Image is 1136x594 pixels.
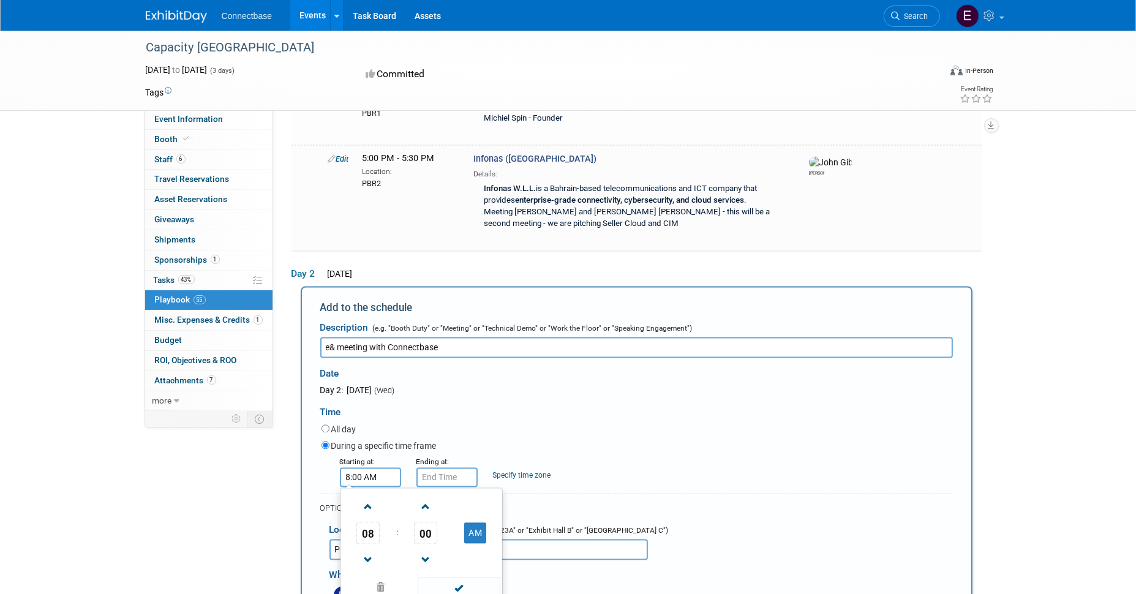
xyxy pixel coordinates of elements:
span: 7 [207,375,216,385]
input: Start Time [340,467,401,487]
b: Infonas W.L.L. [484,184,536,193]
span: more [152,396,172,405]
span: Staff [155,154,186,164]
span: Search [900,12,928,21]
span: 5:00 PM - 5:30 PM [363,153,435,164]
label: All day [331,423,356,435]
a: Increment Minute [414,491,437,522]
div: OPTIONAL DETAILS: [320,503,953,514]
img: Edison Smith-Stubbs [956,4,979,28]
a: Shipments [145,230,273,250]
a: Decrement Hour [356,544,380,575]
div: Capacity [GEOGRAPHIC_DATA] [142,37,922,59]
a: Booth [145,130,273,149]
a: more [145,391,273,411]
div: Add to the schedule [320,300,953,315]
span: Shipments [155,235,196,244]
span: Asset Reservations [155,194,228,204]
span: Sponsorships [155,255,220,265]
div: Committed [362,64,633,85]
label: During a specific time frame [331,440,437,452]
div: is a Bahrain-based telecommunications and ICT company that provides . Meeting [PERSON_NAME] and [... [473,179,788,235]
span: Day 2 [292,267,322,280]
span: Misc. Expenses & Credits [155,315,263,325]
a: Edit [328,154,349,164]
a: Budget [145,331,273,350]
a: Attachments7 [145,371,273,391]
input: End Time [416,467,478,487]
span: [DATE] [324,269,353,279]
div: Event Format [868,64,994,82]
body: Rich Text Area. Press ALT-0 for help. [7,5,606,17]
span: 6 [176,154,186,164]
div: Location: [363,165,455,177]
span: Event Information [155,114,224,124]
button: AM [464,522,486,543]
div: Michiel Spin - Founder [473,109,788,129]
span: (e.g. "Exhibit Booth" or "Meeting Room 123A" or "Exhibit Hall B" or "[GEOGRAPHIC_DATA] C") [368,526,669,535]
img: ExhibitDay [146,10,207,23]
span: 43% [178,275,195,284]
span: [DATE] [DATE] [146,65,208,75]
a: Event Information [145,110,273,129]
a: Asset Reservations [145,190,273,209]
span: ROI, Objectives & ROO [155,355,237,365]
img: Format-Inperson.png [950,66,963,75]
span: Pick Hour [356,522,380,544]
small: Starting at: [340,457,375,466]
td: : [394,522,401,544]
span: Day 2: [320,385,344,395]
span: 55 [194,295,206,304]
a: Specify time zone [493,471,551,479]
span: Attachments [155,375,216,385]
a: Decrement Minute [414,544,437,575]
span: Pick Minute [414,522,437,544]
span: Description [320,322,369,333]
a: ROI, Objectives & ROO [145,351,273,370]
td: Personalize Event Tab Strip [227,411,248,427]
p: Meeting with execs from e&. Buyer and Seller Cloud opportunity. Wikll brief beforehand. [7,5,605,17]
a: Sponsorships1 [145,250,273,270]
td: Tags [146,86,172,99]
div: Date [320,358,573,384]
span: Connectbase [222,11,273,21]
div: In-Person [965,66,993,75]
a: Giveaways [145,210,273,230]
span: [DATE] [345,385,372,395]
a: Increment Hour [356,491,380,522]
span: Infonas ([GEOGRAPHIC_DATA]) [473,154,596,164]
div: John Giblin [809,168,824,176]
a: Search [884,6,940,27]
span: to [171,65,182,75]
a: Staff6 [145,150,273,170]
span: (e.g. "Booth Duty" or "Meeting" or "Technical Demo" or "Work the Floor" or "Speaking Engagement") [371,324,693,333]
div: Event Rating [960,86,993,92]
div: Who's involved? [329,563,953,583]
span: Location [329,524,366,535]
span: Booth [155,134,192,144]
div: PBR1 [363,107,455,119]
a: Misc. Expenses & Credits1 [145,310,273,330]
div: Details: [473,165,788,179]
span: Playbook [155,295,206,304]
i: Booth reservation complete [184,135,190,142]
span: Tasks [154,275,195,285]
div: Time [320,396,953,422]
a: Playbook55 [145,290,273,310]
span: Travel Reservations [155,174,230,184]
span: (3 days) [209,67,235,75]
span: Giveaways [155,214,195,224]
span: (Wed) [374,386,395,395]
a: Travel Reservations [145,170,273,189]
small: Ending at: [416,457,450,466]
span: Budget [155,335,182,345]
a: Tasks43% [145,271,273,290]
span: 1 [254,315,263,325]
td: Toggle Event Tabs [247,411,273,427]
b: enterprise-grade connectivity, cybersecurity, and cloud services [515,195,744,205]
img: John Giblin [809,156,852,168]
div: PBR2 [363,177,455,189]
span: 1 [211,255,220,264]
